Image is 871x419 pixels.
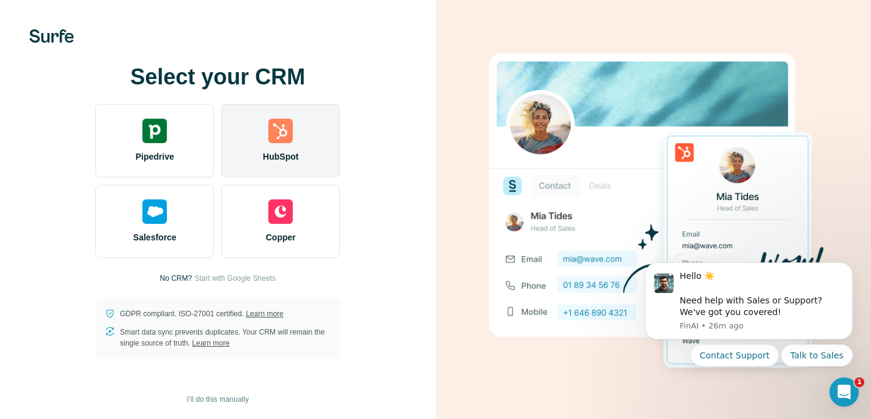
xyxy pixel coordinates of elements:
img: hubspot's logo [268,119,293,143]
iframe: Intercom live chat [829,377,859,407]
p: No CRM? [160,273,193,284]
span: I’ll do this manually [187,394,249,405]
h1: Select your CRM [95,65,340,89]
img: copper's logo [268,199,293,224]
span: 1 [854,377,864,387]
a: Learn more [192,339,229,347]
iframe: Intercom notifications message [627,251,871,374]
span: HubSpot [263,150,298,163]
img: Surfe's logo [29,29,74,43]
img: salesforce's logo [142,199,167,224]
p: GDPR compliant. ISO-27001 certified. [120,308,283,319]
span: Pipedrive [136,150,174,163]
button: Start with Google Sheets [194,273,276,284]
a: Learn more [246,310,283,318]
p: Smart data sync prevents duplicates. Your CRM will remain the single source of truth. [120,327,330,349]
span: Copper [266,231,296,243]
img: HUBSPOT image [482,34,825,389]
button: I’ll do this manually [178,390,257,409]
img: pipedrive's logo [142,119,167,143]
span: Salesforce [133,231,177,243]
